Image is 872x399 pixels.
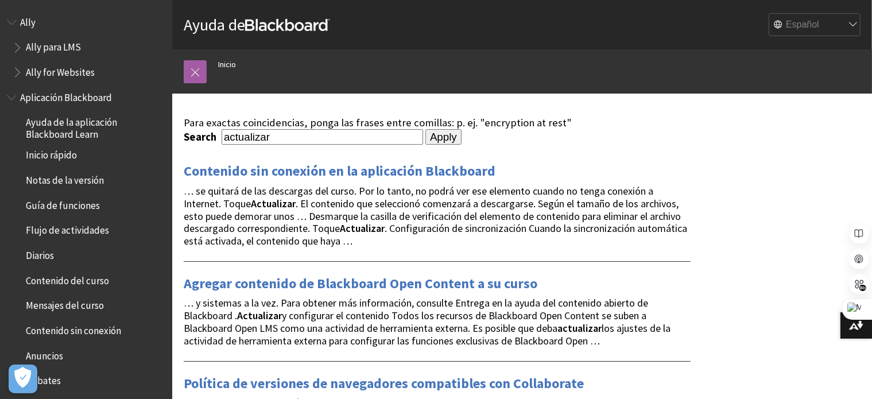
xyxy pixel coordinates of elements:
strong: Actualizar [340,222,385,235]
span: Diarios [26,246,54,261]
span: Debates [26,371,61,387]
span: Mensajes del curso [26,296,104,312]
button: Abrir preferencias [9,365,37,393]
nav: Book outline for Anthology Ally Help [7,13,165,82]
span: Aplicación Blackboard [20,88,112,103]
span: … y sistemas a la vez. Para obtener más información, consulte Entrega en la ayuda del contenido a... [184,296,671,347]
a: Inicio [218,57,236,72]
a: Agregar contenido de Blackboard Open Content a su curso [184,274,537,293]
strong: Actualizar [237,309,282,322]
strong: Blackboard [245,19,330,31]
span: Notas de la versión [26,171,104,186]
select: Site Language Selector [769,14,861,37]
span: Anuncios [26,346,63,362]
strong: Actualizar [251,197,296,210]
span: Ally para LMS [26,38,81,53]
span: Inicio rápido [26,146,77,161]
label: Search [184,130,219,144]
strong: actualizar [557,321,602,335]
span: … se quitará de las descargas del curso. Por lo tanto, no podrá ver ese elemento cuando no tenga ... [184,184,687,247]
span: Flujo de actividades [26,221,109,237]
span: Contenido sin conexión [26,321,121,336]
a: Ayuda deBlackboard [184,14,330,35]
div: Para exactas coincidencias, ponga las frases entre comillas: p. ej. "encryption at rest" [184,117,691,129]
span: Ally for Websites [26,63,95,78]
input: Apply [425,129,462,145]
a: Contenido sin conexión en la aplicación Blackboard [184,162,495,180]
span: Ayuda de la aplicación Blackboard Learn [26,113,164,140]
span: Contenido del curso [26,271,109,286]
span: Guía de funciones [26,196,100,211]
span: Ally [20,13,36,28]
a: Política de versiones de navegadores compatibles con Collaborate [184,374,584,393]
